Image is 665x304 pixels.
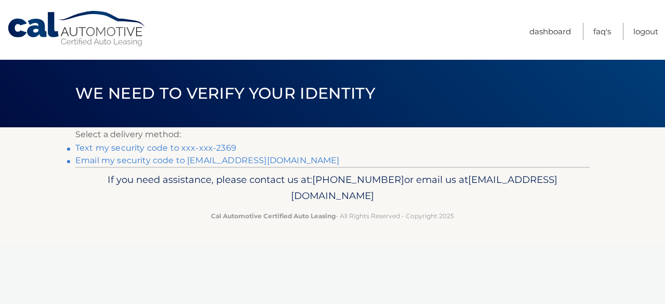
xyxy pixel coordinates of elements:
[593,23,611,40] a: FAQ's
[75,127,590,142] p: Select a delivery method:
[82,171,583,205] p: If you need assistance, please contact us at: or email us at
[211,212,336,220] strong: Cal Automotive Certified Auto Leasing
[7,10,147,47] a: Cal Automotive
[312,174,404,186] span: [PHONE_NUMBER]
[75,155,340,165] a: Email my security code to [EMAIL_ADDRESS][DOMAIN_NAME]
[82,210,583,221] p: - All Rights Reserved - Copyright 2025
[633,23,658,40] a: Logout
[529,23,571,40] a: Dashboard
[75,84,375,103] span: We need to verify your identity
[75,143,236,153] a: Text my security code to xxx-xxx-2369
